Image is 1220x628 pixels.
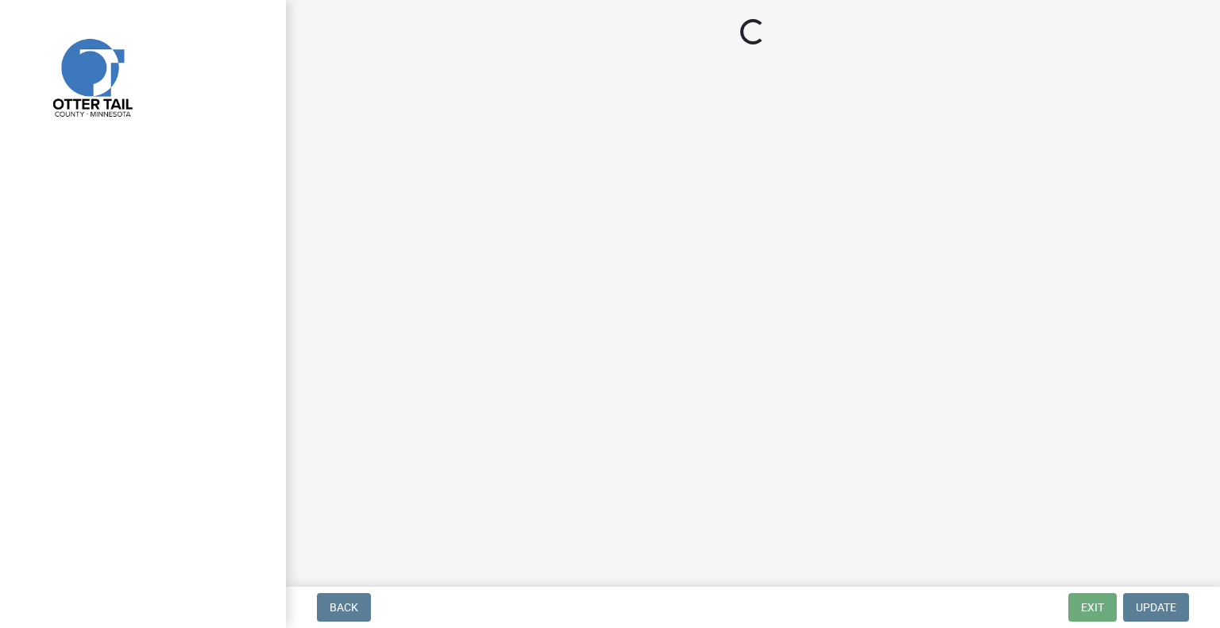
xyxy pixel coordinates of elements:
[317,593,371,622] button: Back
[1136,601,1176,614] span: Update
[1123,593,1189,622] button: Update
[1068,593,1117,622] button: Exit
[32,17,151,136] img: Otter Tail County, Minnesota
[330,601,358,614] span: Back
